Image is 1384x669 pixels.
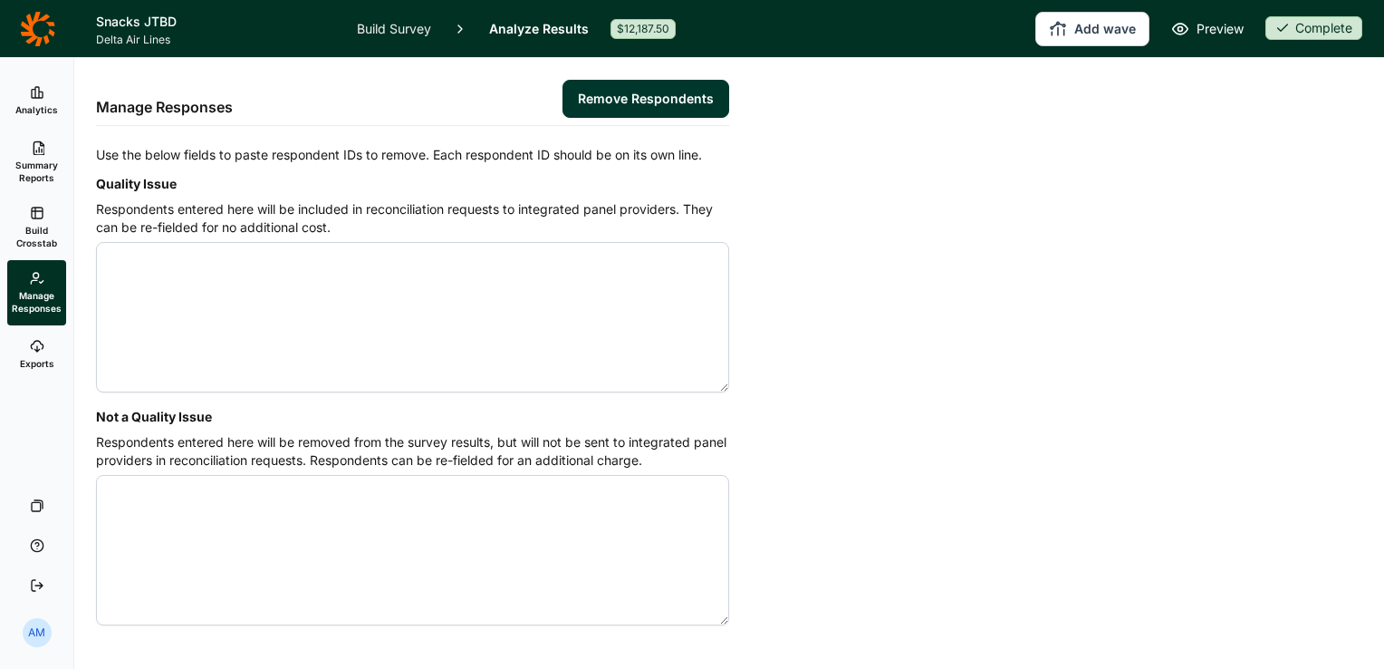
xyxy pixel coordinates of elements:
p: Respondents entered here will be included in reconciliation requests to integrated panel provider... [96,200,729,237]
label: Not a Quality Issue [96,409,212,424]
span: Exports [20,357,54,370]
span: Delta Air Lines [96,33,335,47]
div: Complete [1265,16,1362,40]
p: Use the below fields to paste respondent IDs to remove. Each respondent ID should be on its own l... [96,144,729,166]
span: Analytics [15,103,58,116]
button: Remove Respondents [562,80,729,118]
span: Build Crosstab [14,224,59,249]
button: Add wave [1035,12,1149,46]
a: Analytics [7,72,66,130]
div: $12,187.50 [610,19,676,39]
a: Preview [1171,18,1244,40]
span: Summary Reports [14,159,59,184]
a: Summary Reports [7,130,66,195]
span: Manage Responses [12,289,62,315]
span: Preview [1197,18,1244,40]
p: Respondents entered here will be removed from the survey results, but will not be sent to integra... [96,433,729,470]
div: AM [23,618,52,647]
a: Manage Responses [7,260,66,325]
button: Complete [1265,16,1362,42]
a: Exports [7,325,66,383]
label: Quality Issue [96,176,177,191]
h1: Snacks JTBD [96,11,335,33]
a: Build Crosstab [7,195,66,260]
h2: Manage Responses [96,96,233,118]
